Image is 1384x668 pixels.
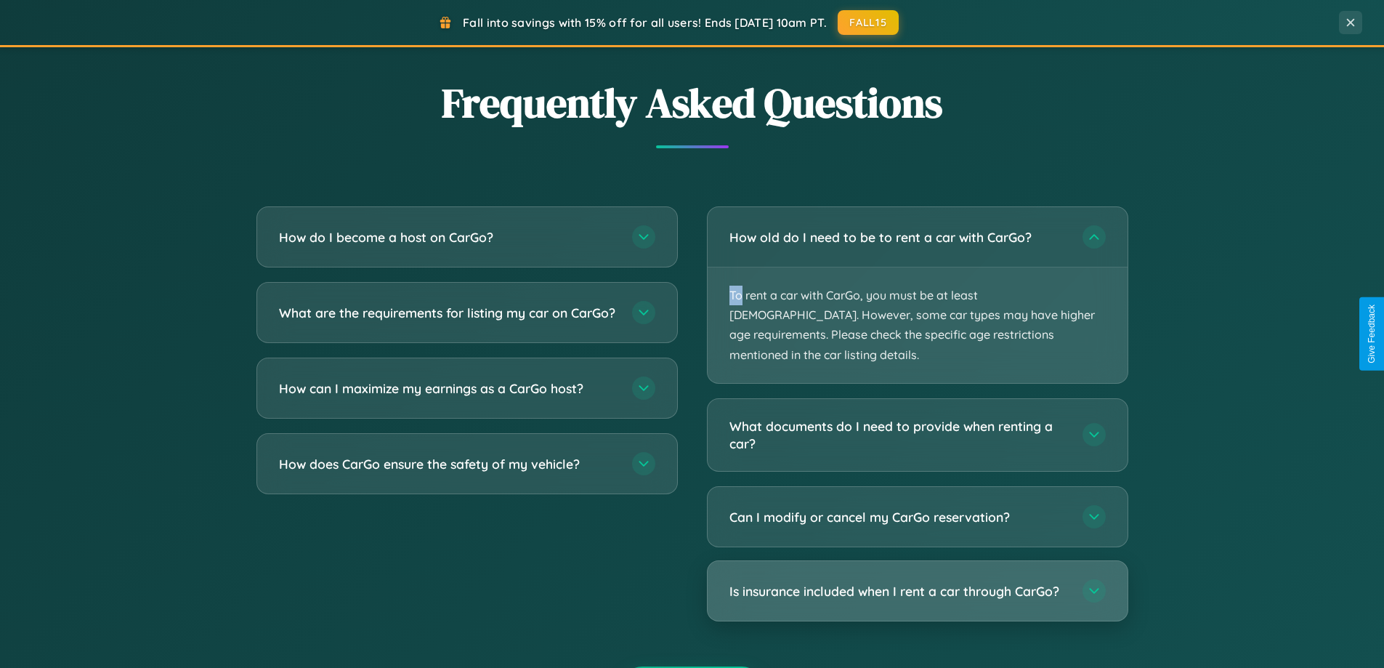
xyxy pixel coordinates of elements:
h3: Is insurance included when I rent a car through CarGo? [729,582,1068,600]
div: Give Feedback [1367,305,1377,363]
h3: How can I maximize my earnings as a CarGo host? [279,379,618,398]
h3: How old do I need to be to rent a car with CarGo? [729,228,1068,246]
h3: What documents do I need to provide when renting a car? [729,417,1068,453]
h3: How do I become a host on CarGo? [279,228,618,246]
h3: Can I modify or cancel my CarGo reservation? [729,508,1068,526]
span: Fall into savings with 15% off for all users! Ends [DATE] 10am PT. [463,15,827,30]
h2: Frequently Asked Questions [256,75,1128,131]
h3: How does CarGo ensure the safety of my vehicle? [279,455,618,473]
button: FALL15 [838,10,899,35]
p: To rent a car with CarGo, you must be at least [DEMOGRAPHIC_DATA]. However, some car types may ha... [708,267,1128,383]
h3: What are the requirements for listing my car on CarGo? [279,304,618,322]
